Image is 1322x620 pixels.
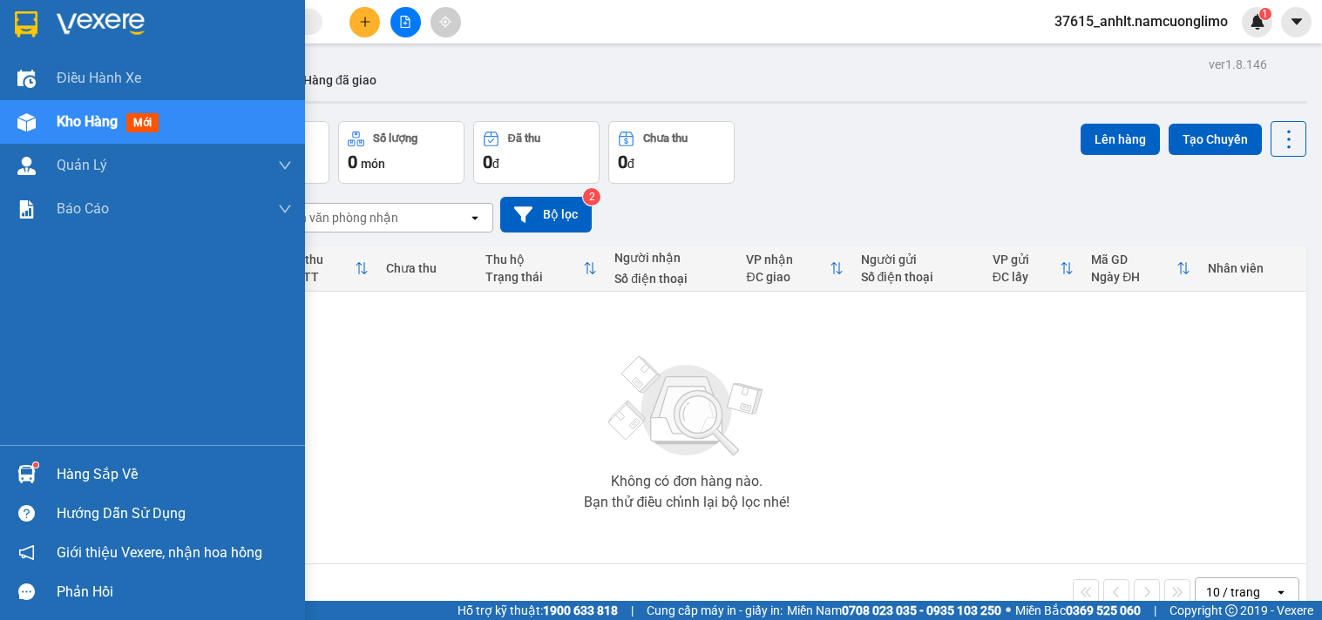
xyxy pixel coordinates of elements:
[57,154,107,176] span: Quản Lý
[608,121,735,184] button: Chưa thu0đ
[984,246,1083,292] th: Toggle SortBy
[1274,585,1288,599] svg: open
[17,70,36,88] img: warehouse-icon
[492,157,499,171] span: đ
[485,270,584,284] div: Trạng thái
[17,157,36,175] img: warehouse-icon
[993,270,1061,284] div: ĐC lấy
[508,132,540,145] div: Đã thu
[468,211,482,225] svg: open
[57,67,141,89] span: Điều hành xe
[1225,604,1237,617] span: copyright
[57,462,292,488] div: Hàng sắp về
[1091,253,1176,266] div: Mã GD
[289,59,390,101] button: Hàng đã giao
[614,251,729,265] div: Người nhận
[1289,14,1305,30] span: caret-down
[57,542,262,563] span: Giới thiệu Vexere, nhận hoa hồng
[1006,607,1011,614] span: ⚪️
[1262,8,1268,20] span: 1
[287,270,355,284] div: HTTT
[390,7,421,37] button: file-add
[647,601,783,620] span: Cung cấp máy in - giấy in:
[787,601,1001,620] span: Miền Nam
[1081,124,1160,155] button: Lên hàng
[458,601,618,620] span: Hỗ trợ kỹ thuật:
[485,253,584,266] div: Thu hộ
[348,152,357,172] span: 0
[584,495,790,509] div: Bạn thử điều chỉnh lại bộ lọc nhé!
[611,475,763,489] div: Không có đơn hàng nào.
[477,246,607,292] th: Toggle SortBy
[399,16,411,28] span: file-add
[17,465,36,483] img: warehouse-icon
[338,121,464,184] button: Số lượng0món
[737,246,851,292] th: Toggle SortBy
[1208,261,1297,275] div: Nhân viên
[359,16,371,28] span: plus
[1250,14,1265,30] img: icon-new-feature
[993,253,1061,266] div: VP gửi
[373,132,417,145] div: Số lượng
[430,7,461,37] button: aim
[543,603,618,617] strong: 1900 633 818
[349,7,380,37] button: plus
[1281,7,1312,37] button: caret-down
[33,462,38,468] sup: 1
[861,270,975,284] div: Số điện thoại
[643,132,688,145] div: Chưa thu
[17,200,36,219] img: solution-icon
[439,16,451,28] span: aim
[842,603,1001,617] strong: 0708 023 035 - 0935 103 250
[287,253,355,266] div: Đã thu
[1259,8,1271,20] sup: 1
[278,202,292,216] span: down
[746,253,829,266] div: VP nhận
[17,113,36,131] img: warehouse-icon
[18,544,35,561] span: notification
[483,152,492,172] span: 0
[15,11,37,37] img: logo-vxr
[57,113,118,130] span: Kho hàng
[361,157,385,171] span: món
[614,272,729,286] div: Số điện thoại
[18,505,35,522] span: question-circle
[278,158,292,172] span: down
[126,113,159,132] span: mới
[1154,601,1156,620] span: |
[583,188,600,206] sup: 2
[627,157,634,171] span: đ
[1206,583,1260,601] div: 10 / trang
[746,270,829,284] div: ĐC giao
[278,246,377,292] th: Toggle SortBy
[386,261,468,275] div: Chưa thu
[600,346,774,468] img: svg+xml;base64,PHN2ZyBjbGFzcz0ibGlzdC1wbHVnX19zdmciIHhtbG5zPSJodHRwOi8vd3d3LnczLm9yZy8yMDAwL3N2Zy...
[1082,246,1199,292] th: Toggle SortBy
[57,501,292,527] div: Hướng dẫn sử dụng
[473,121,600,184] button: Đã thu0đ
[618,152,627,172] span: 0
[1041,10,1242,32] span: 37615_anhlt.namcuonglimo
[1169,124,1262,155] button: Tạo Chuyến
[631,601,634,620] span: |
[861,253,975,266] div: Người gửi
[1066,603,1141,617] strong: 0369 525 060
[18,583,35,600] span: message
[1015,601,1141,620] span: Miền Bắc
[57,198,109,219] span: Báo cáo
[500,197,592,232] button: Bộ lọc
[1209,55,1267,74] div: ver 1.8.146
[57,579,292,605] div: Phản hồi
[1091,270,1176,284] div: Ngày ĐH
[278,209,398,226] div: Chọn văn phòng nhận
